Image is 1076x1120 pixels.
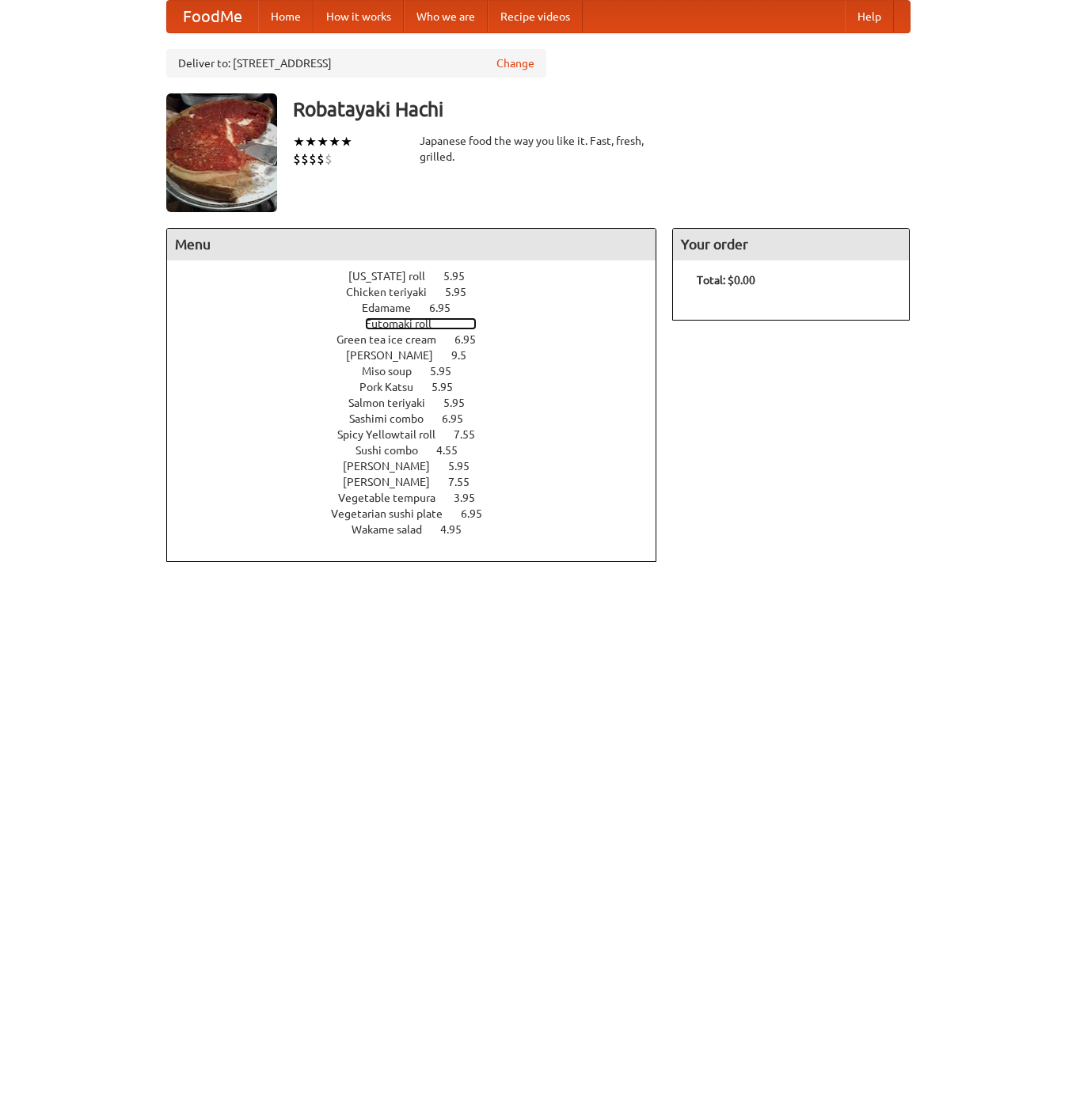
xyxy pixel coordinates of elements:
span: 5.95 [443,397,481,409]
li: $ [309,150,317,168]
a: Change [496,55,534,71]
span: 9.5 [451,349,482,362]
span: 3.95 [454,492,491,504]
b: Total: $0.00 [697,274,755,287]
a: [PERSON_NAME] 7.55 [343,476,499,488]
li: ★ [317,133,329,150]
a: Vegetable tempura 3.95 [338,492,504,504]
li: $ [301,150,309,168]
a: [US_STATE] roll 5.95 [348,270,494,283]
a: Wakame salad 4.95 [352,523,491,536]
a: FoodMe [167,1,258,32]
img: angular.jpg [166,93,277,212]
a: Edamame 6.95 [362,302,480,314]
li: $ [293,150,301,168]
span: 4.95 [440,523,477,536]
li: ★ [329,133,340,150]
a: Spicy Yellowtail roll 7.55 [337,428,504,441]
span: Sashimi combo [349,412,439,425]
span: 5.95 [430,365,467,378]
a: Chicken teriyaki 5.95 [346,286,496,298]
span: 6.95 [442,412,479,425]
span: Wakame salad [352,523,438,536]
a: [PERSON_NAME] 5.95 [343,460,499,473]
h4: Menu [167,229,656,260]
span: 6.95 [454,333,492,346]
a: Pork Katsu 5.95 [359,381,482,393]
a: Vegetarian sushi plate 6.95 [331,507,511,520]
li: ★ [305,133,317,150]
span: Chicken teriyaki [346,286,443,298]
span: 7.55 [454,428,491,441]
h4: Your order [673,229,909,260]
li: ★ [293,133,305,150]
span: [PERSON_NAME] [346,349,449,362]
span: 7.55 [448,476,485,488]
span: 5.95 [448,460,485,473]
li: $ [325,150,333,168]
span: [PERSON_NAME] [343,476,446,488]
a: Who we are [404,1,488,32]
span: Edamame [362,302,427,314]
li: $ [317,150,325,168]
span: 4.55 [436,444,473,457]
span: Miso soup [362,365,428,378]
span: [PERSON_NAME] [343,460,446,473]
span: Futomaki roll [365,317,447,330]
span: 5.95 [443,270,481,283]
span: 5.95 [432,381,469,393]
span: 5.95 [445,286,482,298]
a: How it works [314,1,404,32]
h3: Robatayaki Hachi [293,93,911,125]
a: Recipe videos [488,1,583,32]
a: Sashimi combo 6.95 [349,412,492,425]
div: Japanese food the way you like it. Fast, fresh, grilled. [420,133,657,165]
span: Vegetable tempura [338,492,451,504]
a: Futomaki roll [365,317,477,330]
span: [US_STATE] roll [348,270,441,283]
span: Vegetarian sushi plate [331,507,458,520]
a: Help [845,1,894,32]
a: Green tea ice cream 6.95 [336,333,505,346]
span: Salmon teriyaki [348,397,441,409]
span: 6.95 [461,507,498,520]
li: ★ [340,133,352,150]
span: Sushi combo [355,444,434,457]
span: Spicy Yellowtail roll [337,428,451,441]
span: Pork Katsu [359,381,429,393]
span: 6.95 [429,302,466,314]
a: Salmon teriyaki 5.95 [348,397,494,409]
a: Miso soup 5.95 [362,365,481,378]
div: Deliver to: [STREET_ADDRESS] [166,49,546,78]
a: Home [258,1,314,32]
a: [PERSON_NAME] 9.5 [346,349,496,362]
a: Sushi combo 4.55 [355,444,487,457]
span: Green tea ice cream [336,333,452,346]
